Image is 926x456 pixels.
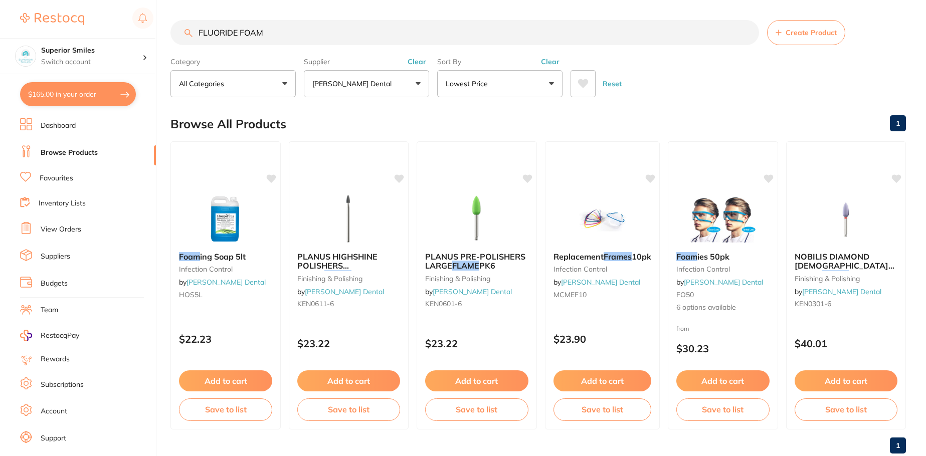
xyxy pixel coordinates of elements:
[41,380,84,390] a: Subscriptions
[41,148,98,158] a: Browse Products
[41,46,142,56] h4: Superior Smiles
[20,330,32,341] img: RestocqPay
[553,252,651,261] b: Replacement Frames 10pk
[304,57,429,66] label: Supplier
[425,370,528,391] button: Add to cart
[179,265,272,273] small: infection control
[676,325,689,332] span: from
[20,13,84,25] img: Restocq Logo
[425,338,528,349] p: $23.22
[795,252,897,271] b: NOBILIS DIAMOND POLISHERS LARGE FLAME PK6
[604,252,632,262] em: Frames
[39,198,86,208] a: Inventory Lists
[767,20,845,45] button: Create Product
[425,252,525,271] span: PLANUS PRE-POLISHERS LARGE
[179,278,266,287] span: by
[297,398,400,420] button: Save to list
[425,398,528,420] button: Save to list
[632,252,651,262] span: 10pk
[553,252,604,262] span: Replacement
[179,252,272,261] b: Foaming Soap 5lt
[297,299,334,308] span: KEN0611-6
[813,194,878,244] img: NOBILIS DIAMOND POLISHERS LARGE FLAME PK6
[40,173,73,183] a: Favourites
[795,275,897,283] small: finishing & polishing
[452,261,479,271] em: FLAME
[41,305,58,315] a: Team
[170,57,296,66] label: Category
[312,79,396,89] p: [PERSON_NAME] Dental
[41,252,70,262] a: Suppliers
[676,278,763,287] span: by
[305,287,384,296] a: [PERSON_NAME] Dental
[41,57,142,67] p: Switch account
[425,252,528,271] b: PLANUS PRE-POLISHERS LARGE FLAME PK6
[786,29,837,37] span: Create Product
[179,290,203,299] span: HOS5L
[297,275,400,283] small: finishing & polishing
[553,278,640,287] span: by
[20,82,136,106] button: $165.00 in your order
[179,333,272,345] p: $22.23
[16,46,36,66] img: Superior Smiles
[795,370,897,391] button: Add to cart
[690,194,756,244] img: Foamies 50pk
[890,113,906,133] a: 1
[795,398,897,420] button: Save to list
[297,252,400,271] b: PLANUS HIGHSHINE POLISHERS LARGE FLAME PK6
[200,252,246,262] span: ing Soap 5lt
[297,338,400,349] p: $23.22
[676,265,770,273] small: infection control
[20,8,84,31] a: Restocq Logo
[179,370,272,391] button: Add to cart
[425,287,512,296] span: by
[822,270,849,280] em: FLAME
[41,121,76,131] a: Dashboard
[41,331,79,341] span: RestocqPay
[553,265,651,273] small: infection control
[676,370,770,391] button: Add to cart
[41,433,66,443] a: Support
[324,270,351,280] em: FLAME
[795,338,897,349] p: $40.01
[697,252,729,262] span: ies 50pk
[684,278,763,287] a: [PERSON_NAME] Dental
[676,343,770,354] p: $30.23
[297,287,384,296] span: by
[41,354,70,364] a: Rewards
[437,70,563,97] button: Lowest Price
[553,290,587,299] span: MCMEF10
[676,252,770,261] b: Foamies 50pk
[890,435,906,455] a: 1
[676,290,694,299] span: FO50
[570,194,635,244] img: Replacement Frames 10pk
[600,70,625,97] button: Reset
[316,194,382,244] img: PLANUS HIGHSHINE POLISHERS LARGE FLAME PK6
[849,270,865,280] span: PK6
[538,57,563,66] button: Clear
[425,299,462,308] span: KEN0601-6
[179,252,200,262] em: Foam
[802,287,881,296] a: [PERSON_NAME] Dental
[179,79,228,89] p: All Categories
[437,57,563,66] label: Sort By
[553,333,651,345] p: $23.90
[170,70,296,97] button: All Categories
[425,275,528,283] small: finishing & polishing
[41,279,68,289] a: Budgets
[304,70,429,97] button: [PERSON_NAME] Dental
[795,299,831,308] span: KEN0301-6
[795,252,894,280] span: NOBILIS DIAMOND [DEMOGRAPHIC_DATA] LARGE
[795,287,881,296] span: by
[170,117,286,131] h2: Browse All Products
[193,194,258,244] img: Foaming Soap 5lt
[676,303,770,313] span: 6 options available
[553,370,651,391] button: Add to cart
[479,261,495,271] span: PK6
[676,398,770,420] button: Save to list
[444,194,509,244] img: PLANUS PRE-POLISHERS LARGE FLAME PK6
[405,57,429,66] button: Clear
[297,370,400,391] button: Add to cart
[170,20,759,45] input: Search Products
[446,79,492,89] p: Lowest Price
